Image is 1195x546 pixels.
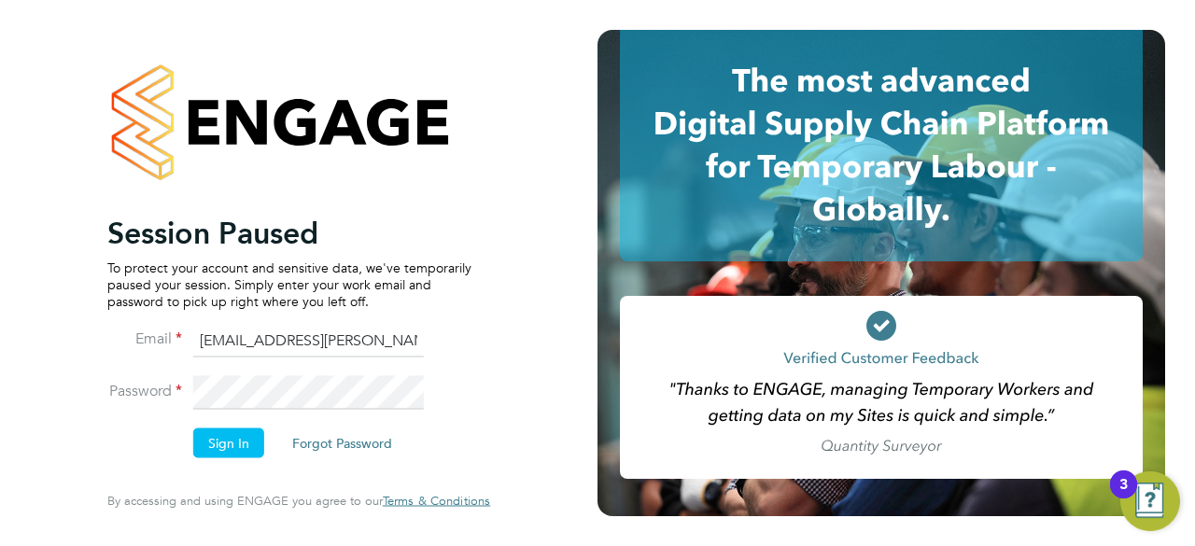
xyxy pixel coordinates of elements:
[107,329,182,349] label: Email
[107,382,182,401] label: Password
[107,259,471,310] p: To protect your account and sensitive data, we've temporarily paused your session. Simply enter y...
[107,214,471,251] h2: Session Paused
[277,428,407,458] button: Forgot Password
[383,494,490,509] a: Terms & Conditions
[193,324,424,357] input: Enter your work email...
[1119,484,1128,509] div: 3
[193,428,264,458] button: Sign In
[1120,471,1180,531] button: Open Resource Center, 3 new notifications
[107,493,490,509] span: By accessing and using ENGAGE you agree to our
[383,493,490,509] span: Terms & Conditions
